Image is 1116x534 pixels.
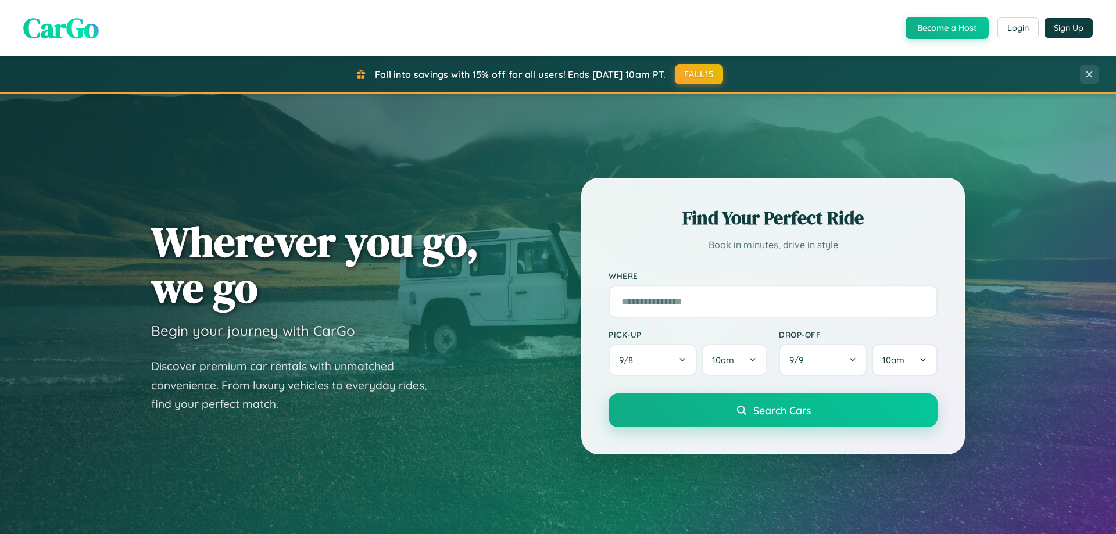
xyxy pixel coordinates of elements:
[779,329,938,339] label: Drop-off
[872,344,938,376] button: 10am
[151,357,442,414] p: Discover premium car rentals with unmatched convenience. From luxury vehicles to everyday rides, ...
[906,17,989,39] button: Become a Host
[375,69,666,80] span: Fall into savings with 15% off for all users! Ends [DATE] 10am PT.
[779,344,867,376] button: 9/9
[753,404,811,417] span: Search Cars
[882,354,904,365] span: 10am
[609,205,938,231] h2: Find Your Perfect Ride
[675,64,724,84] button: FALL15
[619,354,639,365] span: 9 / 8
[609,329,767,339] label: Pick-up
[609,393,938,427] button: Search Cars
[997,17,1039,38] button: Login
[1045,18,1093,38] button: Sign Up
[702,344,767,376] button: 10am
[712,354,734,365] span: 10am
[151,322,355,339] h3: Begin your journey with CarGo
[789,354,809,365] span: 9 / 9
[609,236,938,253] p: Book in minutes, drive in style
[609,344,697,376] button: 9/8
[151,218,479,310] h1: Wherever you go, we go
[609,271,938,281] label: Where
[23,9,99,47] span: CarGo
